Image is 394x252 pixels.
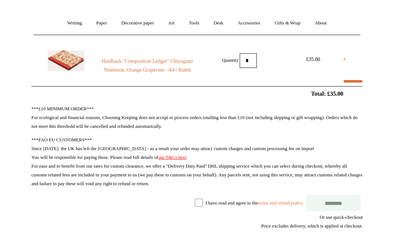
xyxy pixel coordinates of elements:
label: I have read and agree to the [205,200,303,206]
div: Price excludes delivery, which is applied at checkout. [31,222,363,231]
a: terms and refund policy [258,200,303,206]
a: Decorative paper [115,14,161,33]
a: Gifts & Wrap [268,14,307,33]
a: About [308,14,333,33]
a: Tools [182,14,206,33]
p: ***£10 MINIMUM ORDER*** For ecological and financial reasons, Choosing Keeping does not accept or... [31,105,363,131]
a: Writing [61,14,89,33]
a: Paper [90,14,114,33]
img: Hardback "Composition Ledger" Chiyogami Notebook, Orange Grapevine - A4 / Ruled [48,51,84,72]
a: Accessories [231,14,267,33]
a: × [343,56,346,64]
div: Or use quick-checkout [31,213,363,231]
a: our T&Cs here [158,155,186,160]
h2: Total: £35.00 [15,91,379,98]
div: £35.00 [297,56,329,64]
a: Hardback "Composition Ledger" Chiyogami Notebook, Orange Grapevine - A4 / Ruled [98,57,197,75]
a: Art [162,14,181,33]
p: ***FAO EU CUSTOMERS*** Since [DATE], the UK has left the [GEOGRAPHIC_DATA] - as a result your ord... [31,136,363,188]
label: Quantity [222,57,239,63]
a: Desk [207,14,230,33]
